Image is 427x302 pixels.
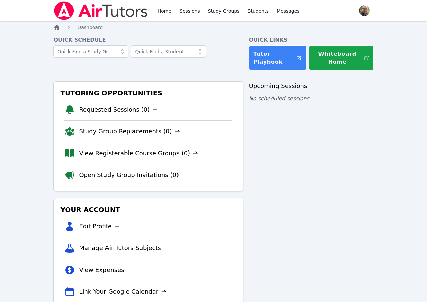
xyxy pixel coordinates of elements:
[77,25,103,30] span: Dashboard
[277,8,300,14] span: Messages
[59,87,237,99] h3: Tutoring Opportunities
[53,45,128,58] input: Quick Find a Study Group
[59,204,237,216] h3: Your Account
[249,45,306,70] a: Tutor Playbook
[79,127,180,136] a: Study Group Replacements (0)
[79,265,132,275] a: View Expenses
[79,105,158,114] a: Requested Sessions (0)
[309,45,374,70] button: Whiteboard Home
[79,287,166,296] a: Link Your Google Calendar
[79,148,198,158] a: View Registerable Course Groups (0)
[53,24,373,31] nav: Breadcrumb
[249,95,309,102] span: No scheduled sessions
[249,36,374,44] h4: Quick Links
[77,24,103,31] a: Dashboard
[131,45,206,58] input: Quick Find a Student
[249,81,374,91] h3: Upcoming Sessions
[79,243,169,253] a: Manage Air Tutors Subjects
[53,1,148,20] img: Air Tutors
[79,222,120,231] a: Edit Profile
[79,170,187,180] a: Open Study Group Invitations (0)
[53,36,243,44] h4: Quick Schedule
